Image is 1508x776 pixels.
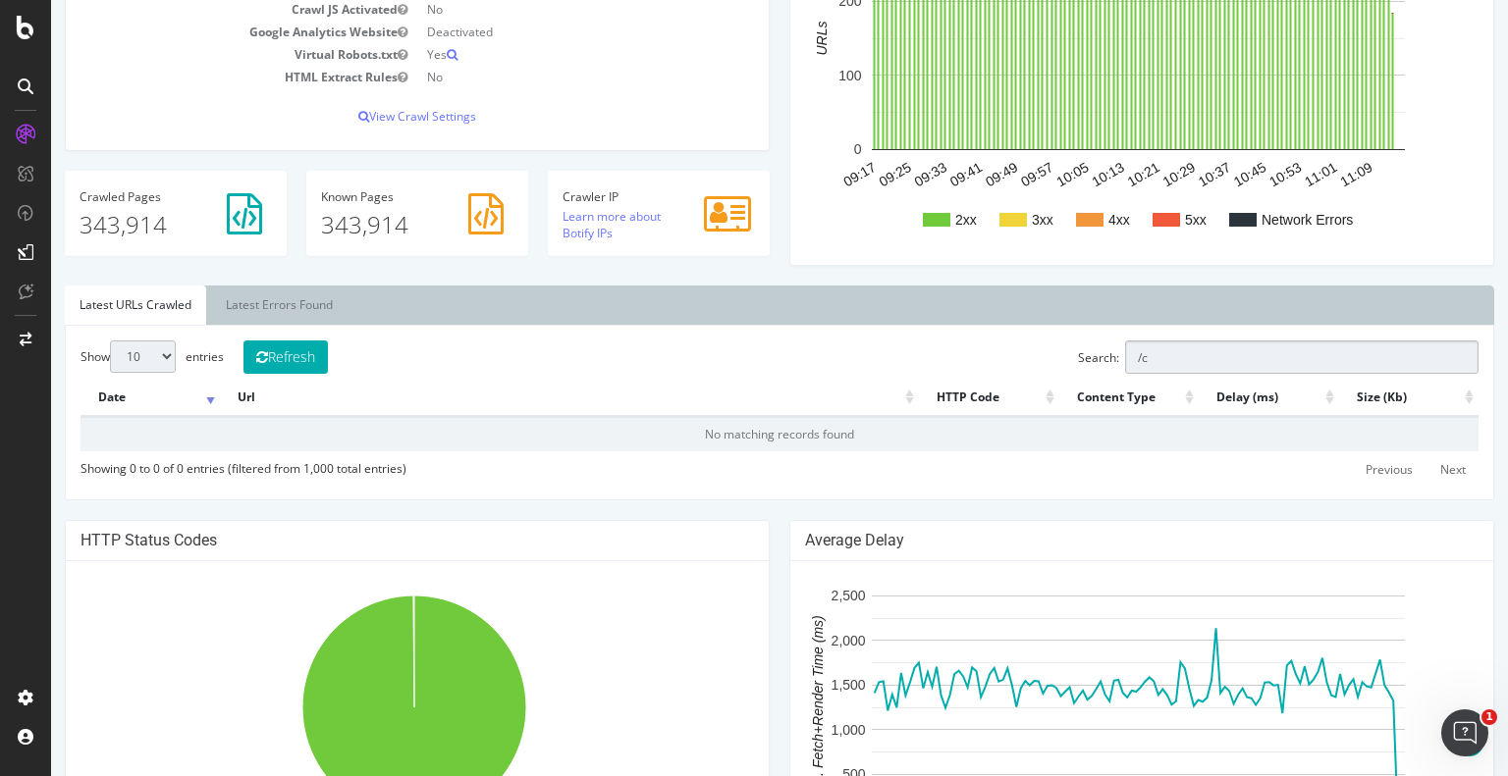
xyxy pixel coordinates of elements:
h4: Crawler IP [512,190,704,203]
text: 10:13 [1038,159,1076,189]
a: Learn more about Botify IPs [512,208,610,241]
text: 4xx [1057,212,1079,228]
p: View Crawl Settings [29,108,703,125]
label: Search: [1027,340,1427,374]
text: 09:17 [789,159,828,189]
text: 10:37 [1145,159,1183,189]
text: 11:09 [1286,159,1324,189]
text: 10:45 [1180,159,1218,189]
text: 3xx [981,212,1002,228]
td: No matching records found [29,417,1427,450]
a: Next [1376,454,1427,485]
text: 1,500 [781,677,815,693]
h4: HTTP Status Codes [29,531,703,550]
th: Size (Kb): activate to sort column ascending [1288,379,1427,417]
text: 2,000 [781,633,815,648]
td: Yes [366,43,703,66]
span: 1 [1481,709,1497,725]
h4: Average Delay [754,531,1427,550]
text: 10:29 [1109,159,1148,189]
th: Delay (ms): activate to sort column ascending [1148,379,1287,417]
td: Deactivated [366,21,703,43]
th: Content Type: activate to sort column ascending [1008,379,1148,417]
p: 343,914 [28,208,221,241]
label: Show entries [29,340,173,373]
th: HTTP Code: activate to sort column ascending [868,379,1007,417]
th: Date: activate to sort column ascending [29,379,169,417]
h4: Pages Known [270,190,462,203]
button: Refresh [192,340,277,374]
text: 2xx [904,212,926,228]
text: URLs [763,22,779,56]
p: 343,914 [270,208,462,241]
h4: Pages Crawled [28,190,221,203]
th: Url: activate to sort column ascending [169,379,868,417]
div: Showing 0 to 0 of 0 entries (filtered from 1,000 total entries) [29,451,355,477]
a: Latest Errors Found [160,285,296,325]
text: 10:05 [1002,159,1041,189]
text: 5xx [1134,212,1156,228]
text: 10:21 [1073,159,1111,189]
td: No [366,66,703,88]
select: Showentries [59,340,125,373]
a: Previous [1302,454,1374,485]
text: Network Errors [1211,212,1302,228]
text: 09:57 [967,159,1005,189]
td: Google Analytics Website [29,21,366,43]
text: 2,500 [781,588,815,603]
text: 09:25 [825,159,863,189]
text: 09:49 [932,159,970,189]
text: 1,000 [781,721,815,737]
text: 10:53 [1215,159,1254,189]
text: 09:41 [896,159,935,189]
text: 11:01 [1251,159,1289,189]
a: Latest URLs Crawled [14,285,155,325]
text: 100 [787,68,811,83]
text: 09:33 [861,159,899,189]
text: 0 [803,142,811,158]
iframe: Intercom live chat [1441,709,1488,756]
td: HTML Extract Rules [29,66,366,88]
td: Virtual Robots.txt [29,43,366,66]
input: Search: [1074,340,1427,374]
